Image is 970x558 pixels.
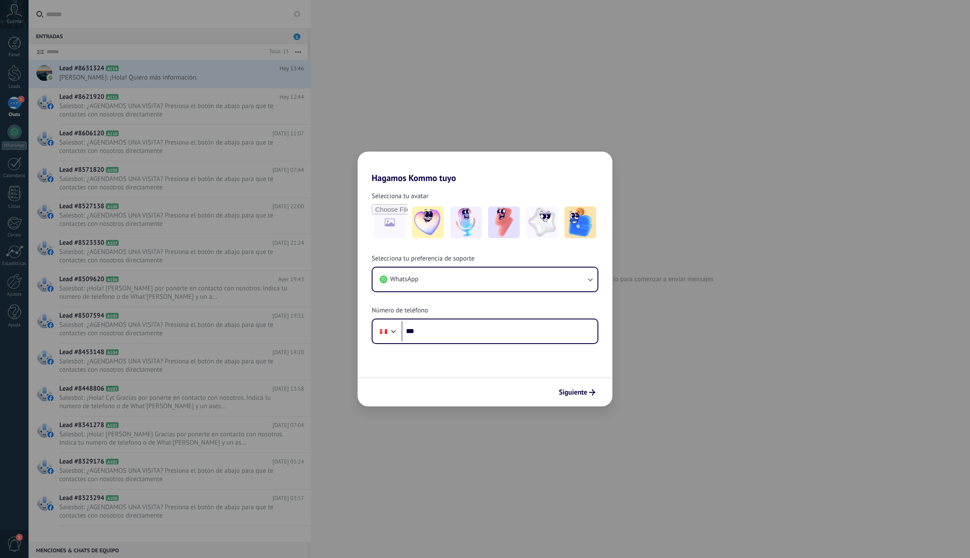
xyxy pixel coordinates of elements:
[373,268,597,291] button: WhatsApp
[559,389,587,395] span: Siguiente
[412,207,444,238] img: -1.jpeg
[565,207,596,238] img: -5.jpeg
[526,207,558,238] img: -4.jpeg
[372,192,428,201] span: Selecciona tu avatar
[555,385,599,400] button: Siguiente
[450,207,482,238] img: -2.jpeg
[372,306,428,315] span: Número de teléfono
[358,152,612,183] h2: Hagamos Kommo tuyo
[390,275,418,284] span: WhatsApp
[372,254,474,263] span: Selecciona tu preferencia de soporte
[488,207,520,238] img: -3.jpeg
[375,322,392,341] div: Peru: + 51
